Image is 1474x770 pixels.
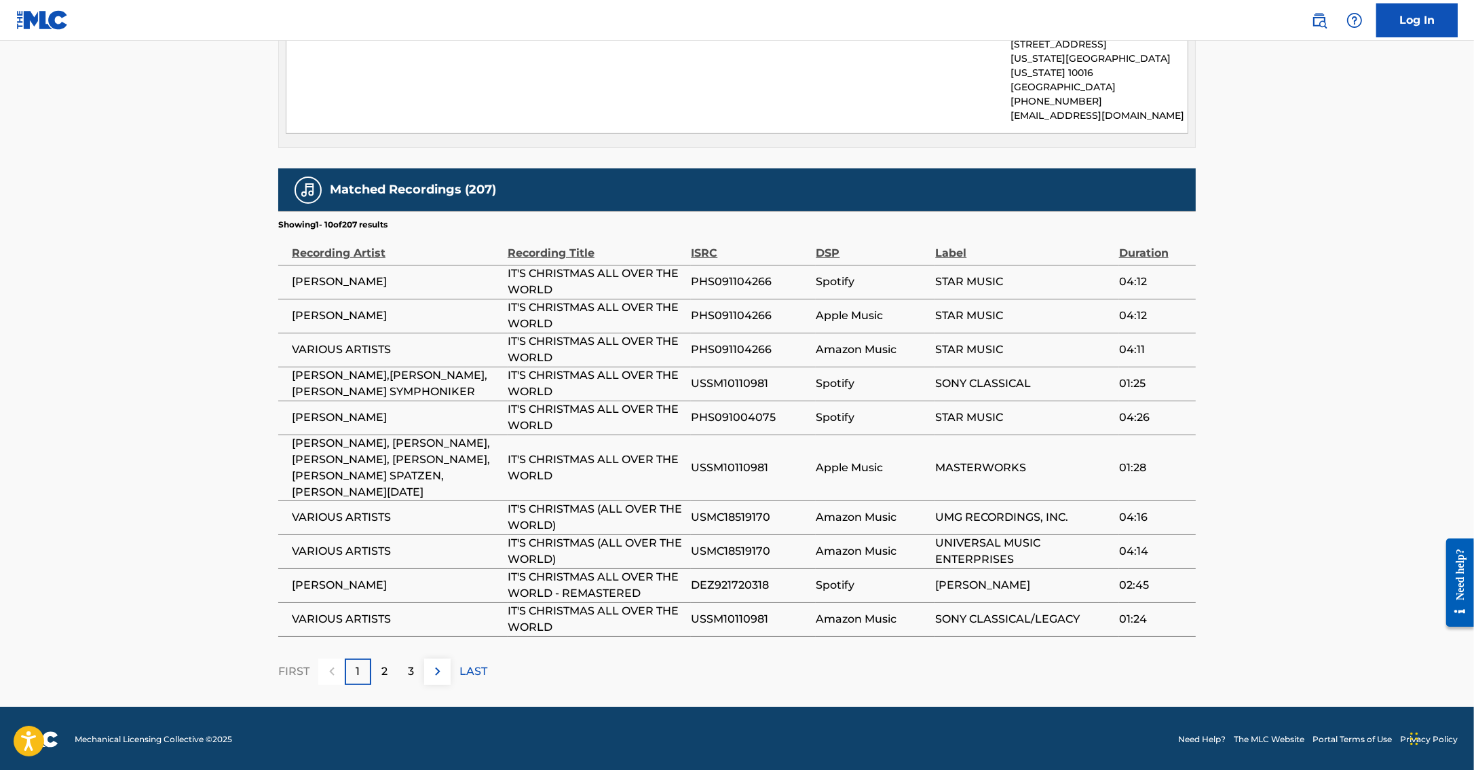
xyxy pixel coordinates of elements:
span: VARIOUS ARTISTS [292,509,501,526]
span: [PERSON_NAME] [292,308,501,324]
p: LAST [459,663,487,680]
span: IT'S CHRISTMAS ALL OVER THE WORLD [508,367,684,400]
span: Spotify [816,375,928,392]
span: 01:28 [1119,460,1189,476]
span: IT'S CHRISTMAS ALL OVER THE WORLD [508,333,684,366]
span: 02:45 [1119,577,1189,593]
span: USSM10110981 [691,375,809,392]
div: Label [935,231,1112,261]
span: Apple Music [816,308,928,324]
span: Amazon Music [816,509,928,526]
p: 3 [408,663,414,680]
a: The MLC Website [1234,733,1304,746]
span: [PERSON_NAME] [292,577,501,593]
span: IT'S CHRISTMAS ALL OVER THE WORLD [508,401,684,434]
iframe: Resource Center [1436,528,1474,638]
img: help [1346,12,1363,29]
p: [US_STATE][GEOGRAPHIC_DATA][US_STATE] 10016 [1010,52,1188,80]
span: [PERSON_NAME] [292,274,501,290]
span: 04:26 [1119,409,1189,426]
span: 04:12 [1119,274,1189,290]
a: Privacy Policy [1400,733,1458,746]
span: USSM10110981 [691,611,809,627]
span: Apple Music [816,460,928,476]
span: 04:11 [1119,342,1189,358]
span: IT'S CHRISTMAS (ALL OVER THE WORLD) [508,501,684,534]
span: PHS091004075 [691,409,809,426]
a: Portal Terms of Use [1312,733,1392,746]
span: Spotify [816,409,928,426]
span: [PERSON_NAME] [292,409,501,426]
span: 01:24 [1119,611,1189,627]
span: STAR MUSIC [935,342,1112,358]
span: IT'S CHRISTMAS ALL OVER THE WORLD [508,265,684,298]
div: Recording Title [508,231,684,261]
span: Spotify [816,274,928,290]
span: Mechanical Licensing Collective © 2025 [75,733,232,746]
p: 2 [381,663,388,680]
span: [PERSON_NAME] [935,577,1112,593]
span: STAR MUSIC [935,274,1112,290]
span: Amazon Music [816,543,928,560]
img: Matched Recordings [300,182,316,198]
p: 1 [356,663,360,680]
span: VARIOUS ARTISTS [292,611,501,627]
div: DSP [816,231,928,261]
span: IT'S CHRISTMAS (ALL OVER THE WORLD) [508,535,684,568]
p: [EMAIL_ADDRESS][DOMAIN_NAME] [1010,109,1188,123]
h5: Matched Recordings (207) [330,182,496,198]
a: Log In [1376,3,1458,37]
span: [PERSON_NAME], [PERSON_NAME], [PERSON_NAME], [PERSON_NAME], [PERSON_NAME] SPATZEN, [PERSON_NAME][... [292,435,501,500]
span: SONY CLASSICAL [935,375,1112,392]
p: Showing 1 - 10 of 207 results [278,219,388,231]
span: SONY CLASSICAL/LEGACY [935,611,1112,627]
span: IT'S CHRISTMAS ALL OVER THE WORLD [508,299,684,332]
iframe: Chat Widget [1406,705,1474,770]
span: IT'S CHRISTMAS ALL OVER THE WORLD - REMASTERED [508,569,684,602]
a: Public Search [1306,7,1333,34]
span: USMC18519170 [691,543,809,560]
span: Amazon Music [816,342,928,358]
span: 01:25 [1119,375,1189,392]
span: PHS091104266 [691,274,809,290]
span: MASTERWORKS [935,460,1112,476]
span: Spotify [816,577,928,593]
span: IT'S CHRISTMAS ALL OVER THE WORLD [508,603,684,636]
span: VARIOUS ARTISTS [292,342,501,358]
p: FIRST [278,663,309,680]
span: STAR MUSIC [935,308,1112,324]
span: 04:12 [1119,308,1189,324]
span: IT'S CHRISTMAS ALL OVER THE WORLD [508,452,684,484]
p: [PHONE_NUMBER] [1010,94,1188,109]
div: Recording Artist [292,231,501,261]
span: 04:16 [1119,509,1189,526]
span: Amazon Music [816,611,928,627]
span: USMC18519170 [691,509,809,526]
div: Duration [1119,231,1189,261]
span: UNIVERSAL MUSIC ENTERPRISES [935,535,1112,568]
span: PHS091104266 [691,308,809,324]
div: ISRC [691,231,809,261]
div: Drag [1410,718,1418,759]
img: right [430,663,446,680]
p: [GEOGRAPHIC_DATA] [1010,80,1188,94]
span: PHS091104266 [691,342,809,358]
span: [PERSON_NAME],[PERSON_NAME],[PERSON_NAME] SYMPHONIKER [292,367,501,400]
div: Help [1341,7,1368,34]
img: MLC Logo [16,10,69,30]
a: Need Help? [1178,733,1226,746]
span: USSM10110981 [691,460,809,476]
span: DEZ921720318 [691,577,809,593]
p: [STREET_ADDRESS] [1010,37,1188,52]
span: VARIOUS ARTISTS [292,543,501,560]
img: search [1311,12,1327,29]
span: STAR MUSIC [935,409,1112,426]
span: 04:14 [1119,543,1189,560]
span: UMG RECORDINGS, INC. [935,509,1112,526]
